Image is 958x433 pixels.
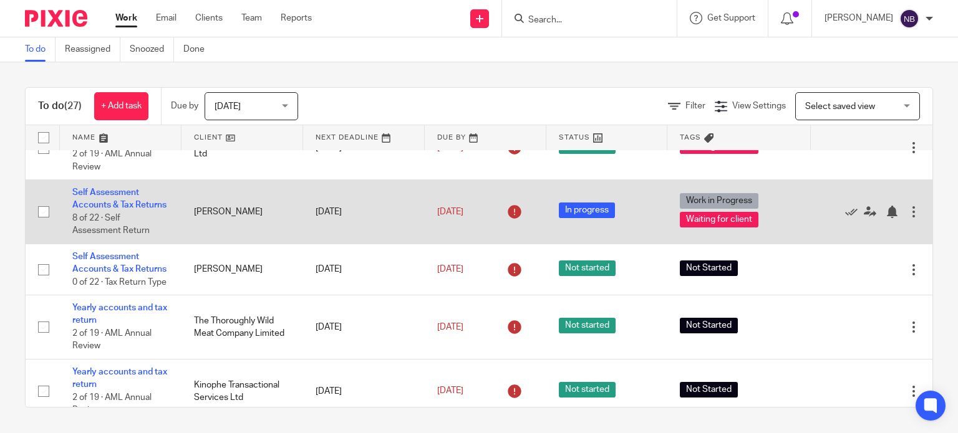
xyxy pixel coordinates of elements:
[680,193,758,209] span: Work in Progress
[181,295,303,359] td: The Thoroughly Wild Meat Company Limited
[181,244,303,295] td: [PERSON_NAME]
[215,102,241,111] span: [DATE]
[559,382,616,397] span: Not started
[156,12,177,24] a: Email
[437,207,463,216] span: [DATE]
[72,188,167,209] a: Self Assessment Accounts & Tax Returns
[437,323,463,331] span: [DATE]
[72,393,152,415] span: 2 of 19 · AML Annual Review
[303,295,425,359] td: [DATE]
[72,303,167,325] a: Yearly accounts and tax return
[65,37,120,62] a: Reassigned
[181,180,303,244] td: [PERSON_NAME]
[281,12,312,24] a: Reports
[72,368,167,389] a: Yearly accounts and tax return
[527,15,639,26] input: Search
[303,180,425,244] td: [DATE]
[680,134,701,141] span: Tags
[899,9,919,29] img: svg%3E
[559,318,616,333] span: Not started
[183,37,214,62] a: Done
[72,329,152,351] span: 2 of 19 · AML Annual Review
[38,100,82,113] h1: To do
[680,318,738,333] span: Not Started
[130,37,174,62] a: Snoozed
[303,359,425,423] td: [DATE]
[680,260,738,276] span: Not Started
[559,202,615,218] span: In progress
[241,12,262,24] a: Team
[72,252,167,274] a: Self Assessment Accounts & Tax Returns
[64,101,82,111] span: (27)
[303,244,425,295] td: [DATE]
[171,100,198,112] p: Due by
[72,278,167,287] span: 0 of 22 · Tax Return Type
[680,212,758,227] span: Waiting for client
[732,102,786,110] span: View Settings
[25,37,56,62] a: To do
[437,387,463,396] span: [DATE]
[437,265,463,274] span: [DATE]
[845,206,864,218] a: Mark as done
[195,12,223,24] a: Clients
[680,382,738,397] span: Not Started
[94,92,148,120] a: + Add task
[805,102,875,111] span: Select saved view
[115,12,137,24] a: Work
[25,10,87,27] img: Pixie
[707,14,755,22] span: Get Support
[825,12,893,24] p: [PERSON_NAME]
[72,150,152,171] span: 2 of 19 · AML Annual Review
[685,102,705,110] span: Filter
[72,214,150,236] span: 8 of 22 · Self Assessment Return
[559,260,616,276] span: Not started
[181,359,303,423] td: Kinophe Transactional Services Ltd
